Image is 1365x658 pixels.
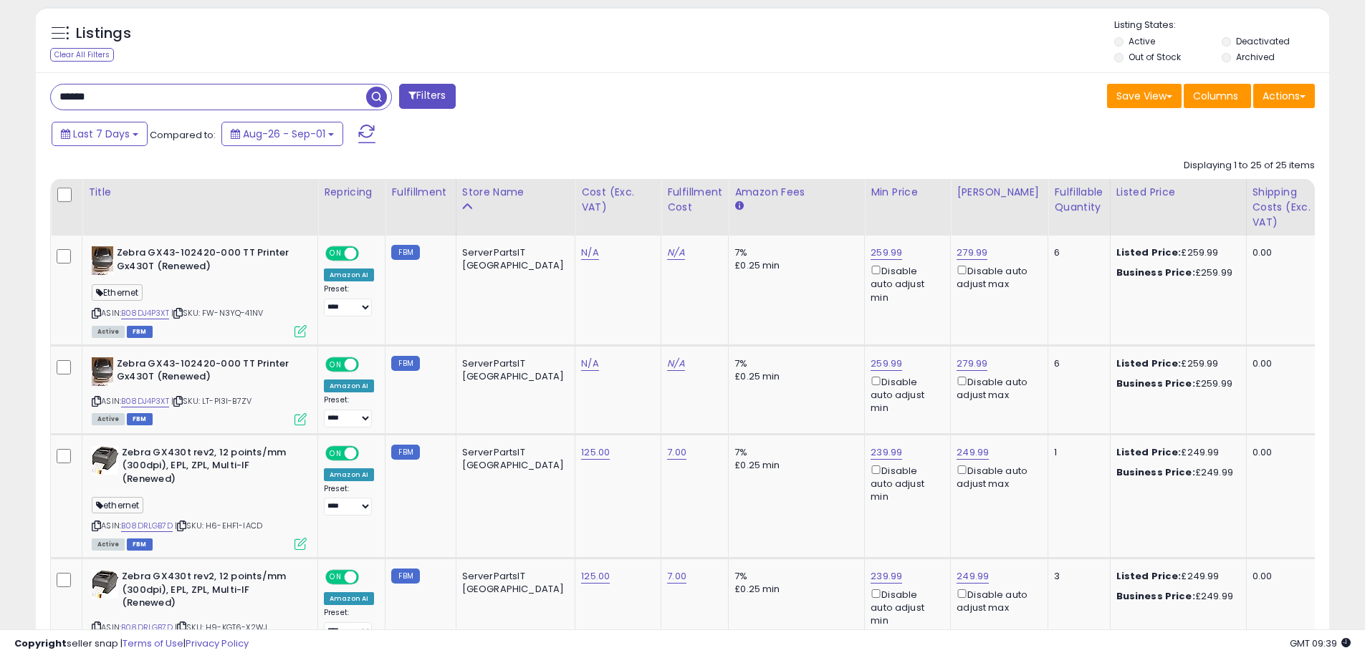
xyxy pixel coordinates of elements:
[324,468,374,481] div: Amazon AI
[324,484,374,516] div: Preset:
[92,413,125,425] span: All listings currently available for purchase on Amazon
[175,520,262,531] span: | SKU: H6-EHF1-IACD
[1253,357,1321,370] div: 0.00
[171,395,252,407] span: | SKU: LT-PI3I-B7ZV
[1116,246,1182,259] b: Listed Price:
[667,357,684,371] a: N/A
[171,307,263,319] span: | SKU: FW-N3YQ-41NV
[667,246,684,260] a: N/A
[221,122,343,146] button: Aug-26 - Sep-01
[734,370,853,383] div: £0.25 min
[957,445,989,460] a: 249.99
[1054,357,1098,370] div: 6
[871,357,902,371] a: 259.99
[1054,570,1098,583] div: 3
[1253,246,1321,259] div: 0.00
[391,445,419,460] small: FBM
[1236,51,1275,63] label: Archived
[734,259,853,272] div: £0.25 min
[1054,446,1098,459] div: 1
[871,586,939,628] div: Disable auto adjust min
[391,569,419,584] small: FBM
[73,127,130,141] span: Last 7 Days
[121,395,169,407] a: B08DJ4P3XT
[127,326,153,338] span: FBM
[1116,246,1235,259] div: £259.99
[1114,19,1329,32] p: Listing States:
[324,395,374,427] div: Preset:
[734,570,853,583] div: 7%
[1116,589,1195,603] b: Business Price:
[186,637,249,650] a: Privacy Policy
[1116,377,1235,390] div: £259.99
[871,569,902,584] a: 239.99
[150,128,216,142] span: Compared to:
[581,357,598,371] a: N/A
[52,122,148,146] button: Last 7 Days
[123,637,183,650] a: Terms of Use
[391,356,419,371] small: FBM
[122,570,296,614] b: Zebra GX430t rev2, 12 points/mm (300dpi), EPL, ZPL, Multi-IF (Renewed)
[50,48,114,62] div: Clear All Filters
[92,446,118,475] img: 415hjAQATXL._SL40_.jpg
[1116,465,1195,479] b: Business Price:
[1116,266,1235,279] div: £259.99
[399,84,455,109] button: Filters
[1054,246,1098,259] div: 6
[92,570,118,599] img: 415hjAQATXL._SL40_.jpg
[14,637,249,651] div: seller snap | |
[391,245,419,260] small: FBM
[92,246,307,336] div: ASIN:
[871,445,902,460] a: 239.99
[667,569,686,584] a: 7.00
[1184,84,1251,108] button: Columns
[871,374,939,415] div: Disable auto adjust min
[581,569,610,584] a: 125.00
[92,357,113,386] img: 31ZbuRVjP3L._SL40_.jpg
[1116,185,1240,200] div: Listed Price
[1116,445,1182,459] b: Listed Price:
[581,185,655,215] div: Cost (Exc. VAT)
[1116,590,1235,603] div: £249.99
[92,357,307,424] div: ASIN:
[1253,570,1321,583] div: 0.00
[957,586,1037,614] div: Disable auto adjust max
[1116,266,1195,279] b: Business Price:
[121,520,173,532] a: B08DRLGB7D
[957,374,1037,402] div: Disable auto adjust max
[357,571,380,584] span: OFF
[1253,446,1321,459] div: 0.00
[734,200,743,213] small: Amazon Fees.
[122,446,296,490] b: Zebra GX430t rev2, 12 points/mm (300dpi), EPL, ZPL, Multi-IF (Renewed)
[391,185,449,200] div: Fulfillment
[243,127,325,141] span: Aug-26 - Sep-01
[92,246,113,275] img: 31ZbuRVjP3L._SL40_.jpg
[324,268,374,281] div: Amazon AI
[581,445,610,460] a: 125.00
[1290,637,1351,650] span: 2025-09-9 09:39 GMT
[1193,89,1238,103] span: Columns
[76,24,131,44] h5: Listings
[117,246,291,276] b: Zebra GX43-102420-000 TT Printer Gx430T (Renewed)
[127,538,153,551] span: FBM
[327,447,345,459] span: ON
[327,248,345,260] span: ON
[957,569,989,584] a: 249.99
[871,263,939,304] div: Disable auto adjust min
[324,185,379,200] div: Repricing
[462,570,565,596] div: ServerPartsIT [GEOGRAPHIC_DATA]
[1236,35,1290,47] label: Deactivated
[14,637,67,650] strong: Copyright
[734,185,858,200] div: Amazon Fees
[92,538,125,551] span: All listings currently available for purchase on Amazon
[1129,51,1181,63] label: Out of Stock
[462,357,565,383] div: ServerPartsIT [GEOGRAPHIC_DATA]
[734,246,853,259] div: 7%
[357,358,380,370] span: OFF
[1116,466,1235,479] div: £249.99
[957,263,1037,291] div: Disable auto adjust max
[1116,357,1182,370] b: Listed Price:
[117,357,291,387] b: Zebra GX43-102420-000 TT Printer Gx430T (Renewed)
[92,326,125,338] span: All listings currently available for purchase on Amazon
[1054,185,1103,215] div: Fulfillable Quantity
